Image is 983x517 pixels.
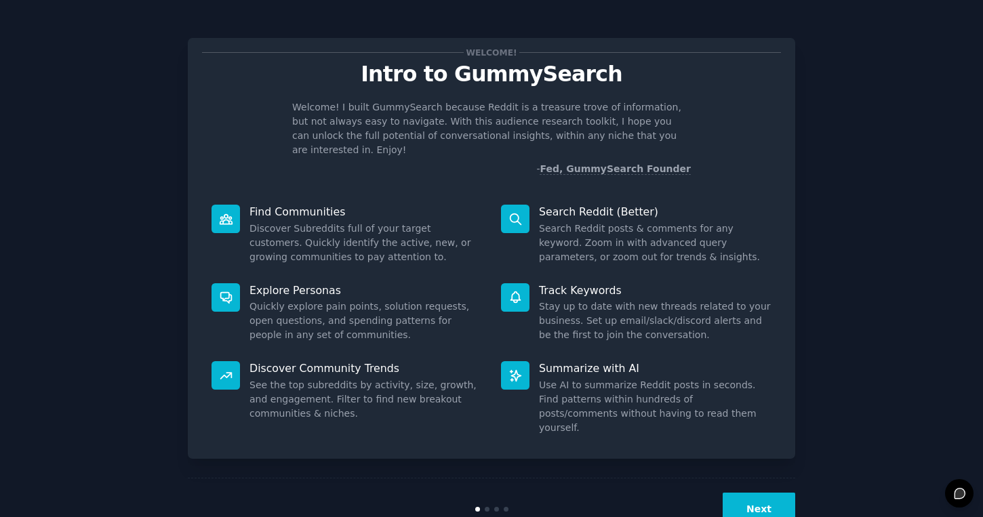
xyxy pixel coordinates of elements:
[536,162,691,176] div: -
[540,163,691,175] a: Fed, GummySearch Founder
[539,222,771,264] dd: Search Reddit posts & comments for any keyword. Zoom in with advanced query parameters, or zoom o...
[464,45,519,60] span: Welcome!
[539,299,771,342] dd: Stay up to date with new threads related to your business. Set up email/slack/discord alerts and ...
[249,361,482,375] p: Discover Community Trends
[249,222,482,264] dd: Discover Subreddits full of your target customers. Quickly identify the active, new, or growing c...
[539,283,771,297] p: Track Keywords
[202,62,781,86] p: Intro to GummySearch
[539,205,771,219] p: Search Reddit (Better)
[539,361,771,375] p: Summarize with AI
[249,283,482,297] p: Explore Personas
[539,378,771,435] dd: Use AI to summarize Reddit posts in seconds. Find patterns within hundreds of posts/comments with...
[249,299,482,342] dd: Quickly explore pain points, solution requests, open questions, and spending patterns for people ...
[249,205,482,219] p: Find Communities
[249,378,482,421] dd: See the top subreddits by activity, size, growth, and engagement. Filter to find new breakout com...
[292,100,691,157] p: Welcome! I built GummySearch because Reddit is a treasure trove of information, but not always ea...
